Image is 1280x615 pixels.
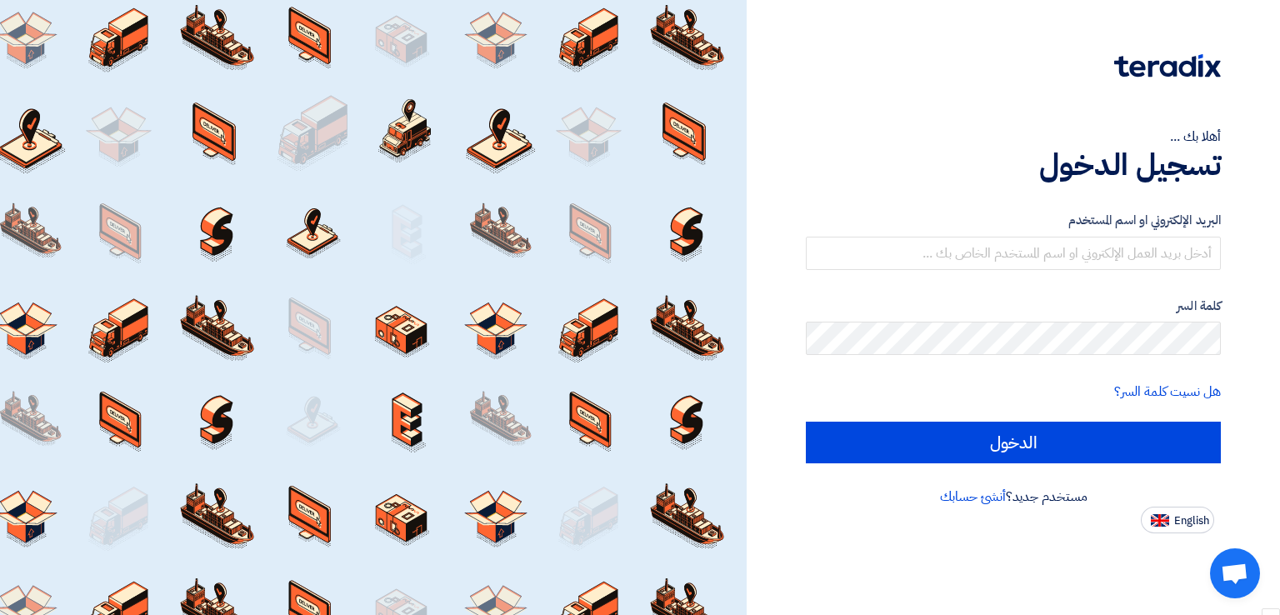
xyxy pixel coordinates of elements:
input: أدخل بريد العمل الإلكتروني او اسم المستخدم الخاص بك ... [806,237,1221,270]
button: English [1141,507,1214,533]
img: Teradix logo [1114,54,1221,77]
label: البريد الإلكتروني او اسم المستخدم [806,211,1221,230]
input: الدخول [806,422,1221,463]
div: Open chat [1210,548,1260,598]
img: en-US.png [1151,514,1169,527]
label: كلمة السر [806,297,1221,316]
a: هل نسيت كلمة السر؟ [1114,382,1221,402]
div: مستخدم جديد؟ [806,487,1221,507]
div: أهلا بك ... [806,127,1221,147]
span: English [1174,515,1209,527]
a: أنشئ حسابك [940,487,1006,507]
h1: تسجيل الدخول [806,147,1221,183]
